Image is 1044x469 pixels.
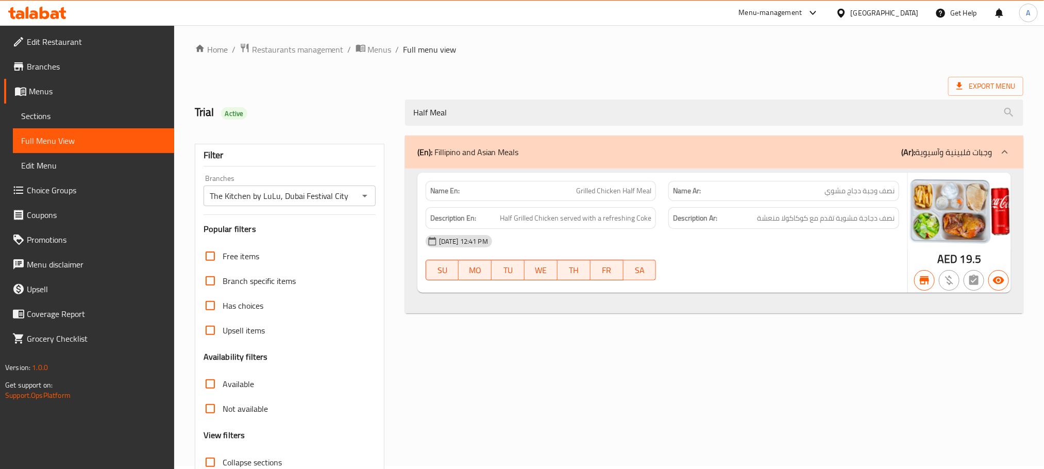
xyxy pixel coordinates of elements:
[4,326,174,351] a: Grocery Checklist
[624,260,656,280] button: SA
[430,263,455,278] span: SU
[463,263,487,278] span: MO
[204,351,268,363] h3: Availability filters
[851,7,919,19] div: [GEOGRAPHIC_DATA]
[459,260,492,280] button: MO
[673,212,717,225] strong: Description Ar:
[595,263,619,278] span: FR
[576,186,651,196] span: Grilled Chicken Half Meal
[223,299,263,312] span: Has choices
[492,260,525,280] button: TU
[232,43,235,56] li: /
[4,301,174,326] a: Coverage Report
[29,85,166,97] span: Menus
[757,212,895,225] span: نصف دجاجة مشوية تقدم مع كوكاكولا منعشة
[4,227,174,252] a: Promotions
[27,184,166,196] span: Choice Groups
[4,178,174,203] a: Choice Groups
[405,99,1023,126] input: search
[223,250,259,262] span: Free items
[562,263,586,278] span: TH
[27,209,166,221] span: Coupons
[426,260,459,280] button: SU
[5,361,30,374] span: Version:
[417,146,519,158] p: Fillipino and Asian Meals
[908,173,1011,250] img: Grilled_Chicken_Half_Meal638878184885340152.jpg
[496,263,520,278] span: TU
[252,43,344,56] span: Restaurants management
[358,189,372,203] button: Open
[240,43,344,56] a: Restaurants management
[204,429,245,441] h3: View filters
[223,378,254,390] span: Available
[430,186,460,196] strong: Name En:
[964,270,984,291] button: Not has choices
[195,43,228,56] a: Home
[13,153,174,178] a: Edit Menu
[204,144,376,166] div: Filter
[901,144,915,160] b: (Ar):
[403,43,457,56] span: Full menu view
[4,29,174,54] a: Edit Restaurant
[739,7,802,19] div: Menu-management
[27,283,166,295] span: Upsell
[27,332,166,345] span: Grocery Checklist
[32,361,48,374] span: 1.0.0
[5,389,71,402] a: Support.OpsPlatform
[417,144,432,160] b: (En):
[405,136,1023,169] div: (En): Fillipino and Asian Meals(Ar):وجبات فلبينية وآسيوية
[591,260,624,280] button: FR
[4,252,174,277] a: Menu disclaimer
[223,403,268,415] span: Not available
[914,270,935,291] button: Branch specific item
[195,43,1023,56] nav: breadcrumb
[405,169,1023,314] div: (En): Fillipino and Asian Meals(Ar):وجبات فلبينية وآسيوية
[21,110,166,122] span: Sections
[27,308,166,320] span: Coverage Report
[21,159,166,172] span: Edit Menu
[223,275,296,287] span: Branch specific items
[4,79,174,104] a: Menus
[500,212,651,225] span: Half Grilled Chicken served with a refreshing Coke
[368,43,392,56] span: Menus
[824,186,895,196] span: نصف وجبة دجاج مشوي
[356,43,392,56] a: Menus
[525,260,558,280] button: WE
[673,186,701,196] strong: Name Ar:
[5,378,53,392] span: Get support on:
[223,456,282,468] span: Collapse sections
[430,212,476,225] strong: Description En:
[13,128,174,153] a: Full Menu View
[4,277,174,301] a: Upsell
[988,270,1009,291] button: Available
[204,223,376,235] h3: Popular filters
[396,43,399,56] li: /
[558,260,591,280] button: TH
[27,60,166,73] span: Branches
[348,43,351,56] li: /
[956,80,1015,93] span: Export Menu
[27,233,166,246] span: Promotions
[937,249,957,269] span: AED
[628,263,652,278] span: SA
[223,324,265,337] span: Upsell items
[21,135,166,147] span: Full Menu View
[13,104,174,128] a: Sections
[27,258,166,271] span: Menu disclaimer
[939,270,959,291] button: Purchased item
[1026,7,1031,19] span: A
[27,36,166,48] span: Edit Restaurant
[195,105,393,120] h2: Trial
[948,77,1023,96] span: Export Menu
[4,54,174,79] a: Branches
[901,146,992,158] p: وجبات فلبينية وآسيوية
[435,237,492,246] span: [DATE] 12:41 PM
[221,109,248,119] span: Active
[529,263,553,278] span: WE
[4,203,174,227] a: Coupons
[960,249,982,269] span: 19.5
